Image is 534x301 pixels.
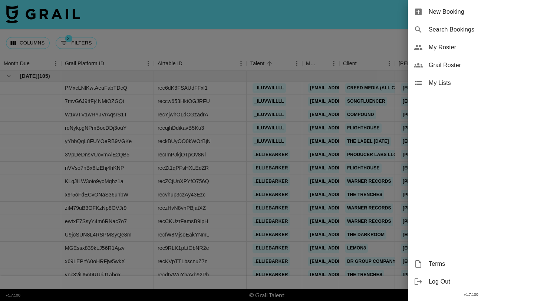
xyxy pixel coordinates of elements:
span: Terms [429,259,528,268]
span: Search Bookings [429,25,528,34]
div: Grail Roster [408,56,534,74]
div: v 1.7.100 [408,291,534,298]
div: Search Bookings [408,21,534,39]
div: My Lists [408,74,534,92]
div: New Booking [408,3,534,21]
span: Grail Roster [429,61,528,70]
div: Log Out [408,273,534,291]
span: New Booking [429,7,528,16]
div: Terms [408,255,534,273]
span: Log Out [429,277,528,286]
div: My Roster [408,39,534,56]
span: My Roster [429,43,528,52]
span: My Lists [429,79,528,87]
